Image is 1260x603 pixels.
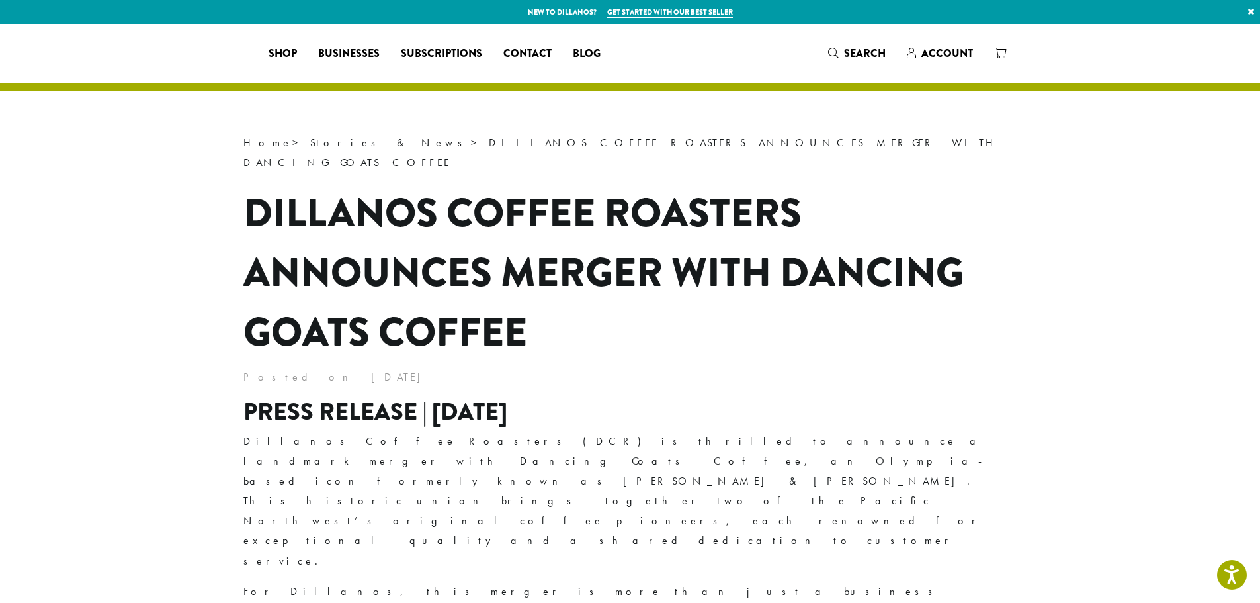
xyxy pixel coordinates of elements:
span: Shop [269,46,297,62]
span: DILLANOS COFFEE ROASTERS ANNOUNCES MERGER WITH DANCING GOATS COFFEE [243,136,1001,169]
span: Search [844,46,886,61]
span: Businesses [318,46,380,62]
h2: Press Release | [DATE] [243,398,1017,426]
h1: DILLANOS COFFEE ROASTERS ANNOUNCES MERGER WITH DANCING GOATS COFFEE [243,183,1017,362]
a: Home [243,136,292,150]
span: Account [921,46,973,61]
a: Get started with our best seller [607,7,733,18]
span: Subscriptions [401,46,482,62]
span: Blog [573,46,601,62]
a: Search [818,42,896,64]
p: Posted on [DATE] [243,367,1017,387]
a: Stories & News [310,136,471,150]
span: Contact [503,46,552,62]
span: > > [243,136,1001,169]
p: Dillanos Coffee Roasters (DCR) is thrilled to announce a landmark merger with Dancing Goats Coffe... [243,432,1017,571]
a: Shop [258,43,308,64]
